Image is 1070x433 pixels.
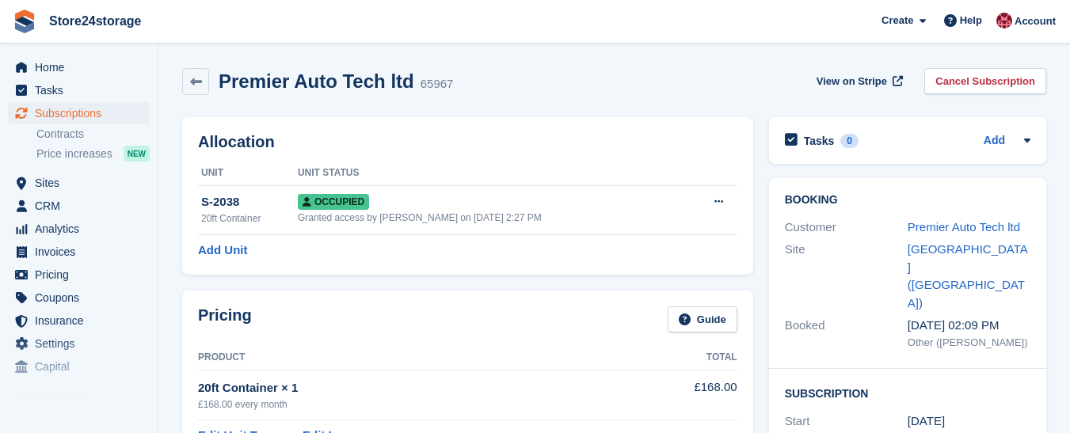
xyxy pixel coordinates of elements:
a: [GEOGRAPHIC_DATA] ([GEOGRAPHIC_DATA]) [908,242,1028,310]
span: Occupied [298,194,369,210]
div: Booked [785,317,908,350]
div: Site [785,241,908,312]
span: Storefront [14,391,158,407]
a: Store24storage [43,8,148,34]
a: menu [8,310,150,332]
span: Coupons [35,287,130,309]
h2: Allocation [198,133,737,151]
div: 20ft Container [201,211,298,226]
div: S-2038 [201,193,298,211]
span: Sites [35,172,130,194]
a: menu [8,264,150,286]
div: Other ([PERSON_NAME]) [908,335,1030,351]
span: Subscriptions [35,102,130,124]
span: Create [882,13,913,28]
th: Unit [198,161,298,186]
h2: Tasks [804,134,835,148]
a: Premier Auto Tech ltd [908,220,1020,234]
time: 2024-12-16 01:00:00 UTC [908,412,945,431]
a: menu [8,332,150,355]
div: Customer [785,218,908,237]
span: Insurance [35,310,130,332]
a: Add [984,132,1005,150]
a: Contracts [36,127,150,142]
th: Total [636,345,737,370]
h2: Premier Auto Tech ltd [219,70,414,92]
img: stora-icon-8386f47178a22dfd0bd8f6a31ec36ba5ce8667c1dd55bd0f319d3a0aa187defe.svg [13,9,36,33]
a: menu [8,218,150,240]
a: menu [8,287,150,309]
a: View on Stripe [810,68,906,94]
span: Help [960,13,982,28]
span: Tasks [35,79,130,101]
div: NEW [124,146,150,161]
a: menu [8,241,150,263]
h2: Booking [785,194,1030,207]
a: menu [8,355,150,378]
a: menu [8,56,150,78]
a: menu [8,195,150,217]
span: View on Stripe [817,74,887,89]
h2: Subscription [785,385,1030,401]
div: 20ft Container × 1 [198,379,636,397]
span: Analytics [35,218,130,240]
div: £168.00 every month [198,397,636,412]
a: menu [8,102,150,124]
span: Capital [35,355,130,378]
span: Settings [35,332,130,355]
div: 0 [840,134,859,148]
h2: Pricing [198,306,252,332]
div: Granted access by [PERSON_NAME] on [DATE] 2:27 PM [298,211,684,225]
a: Price increases NEW [36,145,150,162]
span: Pricing [35,264,130,286]
span: Invoices [35,241,130,263]
a: Guide [668,306,737,332]
div: 65967 [421,75,454,93]
span: CRM [35,195,130,217]
a: Add Unit [198,241,247,260]
td: £168.00 [636,370,737,420]
span: Account [1015,13,1056,29]
div: [DATE] 02:09 PM [908,317,1030,335]
th: Product [198,345,636,370]
a: Cancel Subscription [924,68,1046,94]
img: Mandy Huges [996,13,1012,28]
div: Start [785,412,908,431]
span: Price increases [36,146,112,161]
th: Unit Status [298,161,684,186]
a: menu [8,79,150,101]
a: menu [8,172,150,194]
span: Home [35,56,130,78]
